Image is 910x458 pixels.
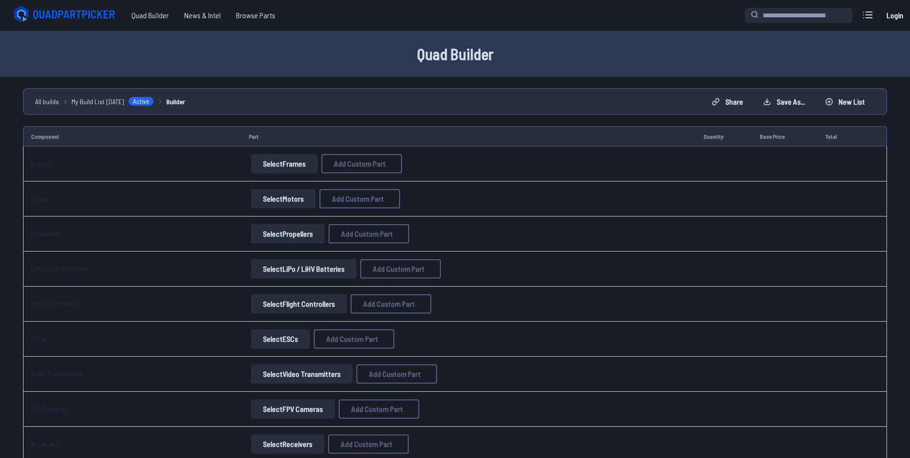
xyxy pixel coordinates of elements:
[328,434,409,454] button: Add Custom Part
[752,126,817,146] td: Base Price
[319,189,400,208] button: Add Custom Part
[177,6,228,25] a: News & Intel
[71,96,124,107] span: My Build List [DATE]
[251,399,335,419] button: SelectFPV Cameras
[332,195,384,203] span: Add Custom Part
[31,265,87,273] a: LiPo / LiHV Batteries
[166,96,185,107] a: Builder
[249,399,337,419] a: SelectFPV Cameras
[251,434,324,454] button: SelectReceivers
[883,6,906,25] a: Login
[228,6,283,25] a: Browse Parts
[249,434,326,454] a: SelectReceivers
[251,294,347,313] button: SelectFlight Controllers
[31,440,59,448] a: Receivers
[351,294,431,313] button: Add Custom Part
[326,335,378,343] span: Add Custom Part
[71,96,154,107] a: My Build List [DATE]Active
[334,160,386,168] span: Add Custom Part
[31,405,68,413] a: FPV Cameras
[329,224,409,243] button: Add Custom Part
[35,96,59,107] a: All builds
[124,6,177,25] a: Quad Builder
[817,94,873,109] button: New List
[339,399,419,419] button: Add Custom Part
[704,94,751,109] button: Share
[356,364,437,384] button: Add Custom Part
[314,329,394,349] button: Add Custom Part
[249,189,318,208] a: SelectMotors
[360,259,441,278] button: Add Custom Part
[249,259,358,278] a: SelectLiPo / LiHV Batteries
[351,405,403,413] span: Add Custom Part
[23,126,241,146] td: Component
[31,159,52,168] a: Frames
[817,126,862,146] td: Total
[249,154,319,173] a: SelectFrames
[241,126,696,146] td: Part
[249,329,312,349] a: SelectESCs
[31,194,49,203] a: Motors
[31,300,78,308] a: Flight Controllers
[251,154,318,173] button: SelectFrames
[31,335,46,343] a: ESCs
[249,224,327,243] a: SelectPropellers
[249,294,349,313] a: SelectFlight Controllers
[148,42,762,65] h1: Quad Builder
[251,224,325,243] button: SelectPropellers
[251,259,356,278] button: SelectLiPo / LiHV Batteries
[373,265,425,273] span: Add Custom Part
[251,189,316,208] button: SelectMotors
[369,370,421,378] span: Add Custom Part
[128,96,154,106] span: Active
[249,364,355,384] a: SelectVideo Transmitters
[341,440,392,448] span: Add Custom Part
[321,154,402,173] button: Add Custom Part
[341,230,393,238] span: Add Custom Part
[363,300,415,308] span: Add Custom Part
[31,370,83,378] a: Video Transmitters
[251,329,310,349] button: SelectESCs
[755,94,813,109] button: Save as...
[696,126,753,146] td: Quantity
[251,364,353,384] button: SelectVideo Transmitters
[31,229,59,238] a: Propellers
